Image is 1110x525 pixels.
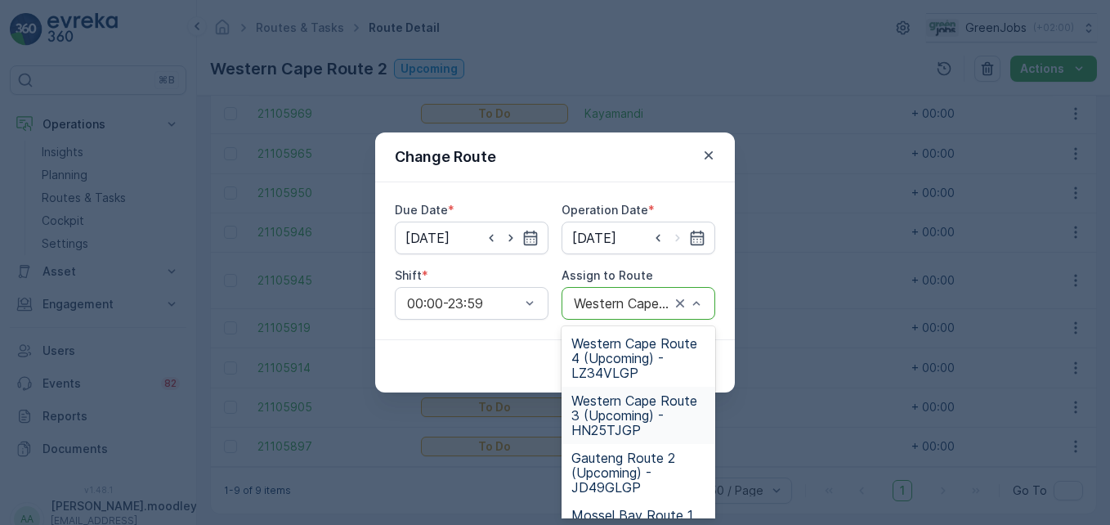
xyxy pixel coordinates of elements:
span: Gauteng Route 2 (Upcoming) - JD49GLGP [571,451,705,495]
label: Shift [395,268,422,282]
label: Due Date [395,203,448,217]
span: Western Cape Route 3 (Upcoming) - HN25TJGP [571,393,705,437]
label: Operation Date [562,203,648,217]
p: Change Route [395,146,496,168]
span: Western Cape Route 4 (Upcoming) - LZ34VLGP [571,336,705,380]
label: Assign to Route [562,268,653,282]
input: dd/mm/yyyy [562,222,715,254]
input: dd/mm/yyyy [395,222,548,254]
